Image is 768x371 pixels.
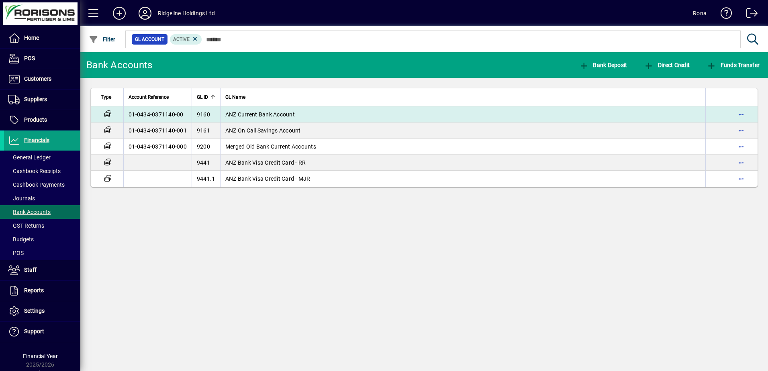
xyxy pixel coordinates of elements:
span: Settings [24,308,45,314]
span: 9200 [197,143,210,150]
a: General Ledger [4,151,80,164]
span: Products [24,116,47,123]
span: Suppliers [24,96,47,102]
span: ANZ On Call Savings Account [225,127,301,134]
span: Staff [24,267,37,273]
span: GL ID [197,93,208,102]
span: GST Returns [8,222,44,229]
a: Cashbook Payments [4,178,80,192]
mat-chip: Activation Status: Active [170,34,202,45]
span: ANZ Bank Visa Credit Card - MJR [225,175,310,182]
button: More options [735,108,748,121]
a: Journals [4,192,80,205]
div: Rona [693,7,707,20]
a: Knowledge Base [715,2,732,28]
button: More options [735,156,748,169]
span: Financial Year [23,353,58,359]
a: Budgets [4,232,80,246]
span: Direct Credit [644,62,690,68]
span: Customers [24,75,51,82]
a: POS [4,246,80,260]
td: 01-0434-0371140-001 [123,122,192,139]
span: Funds Transfer [707,62,760,68]
button: More options [735,124,748,137]
td: 01-0434-0371140-00 [123,106,192,122]
span: Bank Deposit [579,62,627,68]
span: ANZ Current Bank Account [225,111,295,118]
td: 01-0434-0371140-000 [123,139,192,155]
span: Cashbook Receipts [8,168,61,174]
span: Cashbook Payments [8,181,65,188]
span: Active [173,37,190,42]
span: Filter [89,36,116,43]
span: POS [8,250,24,256]
a: Bank Accounts [4,205,80,219]
a: Customers [4,69,80,89]
span: Support [24,328,44,334]
button: More options [735,172,748,185]
span: GL Name [225,93,245,102]
span: POS [24,55,35,61]
span: GL Account [135,35,164,43]
span: Type [101,93,111,102]
span: Budgets [8,236,34,243]
span: Financials [24,137,49,143]
span: Journals [8,195,35,202]
div: GL ID [197,93,215,102]
span: Merged Old Bank Current Accounts [225,143,316,150]
button: Direct Credit [642,58,692,72]
span: Reports [24,287,44,294]
a: Staff [4,260,80,280]
a: Settings [4,301,80,321]
a: Cashbook Receipts [4,164,80,178]
a: POS [4,49,80,69]
a: Suppliers [4,90,80,110]
span: General Ledger [8,154,51,161]
button: Add [106,6,132,20]
button: Bank Deposit [577,58,629,72]
span: 9160 [197,111,210,118]
span: 9441 [197,159,210,166]
span: Home [24,35,39,41]
a: Home [4,28,80,48]
div: Type [101,93,118,102]
span: Account Reference [129,93,169,102]
button: Funds Transfer [705,58,762,72]
span: 9161 [197,127,210,134]
div: Bank Accounts [86,59,152,71]
span: Bank Accounts [8,209,51,215]
span: 9441.1 [197,175,215,182]
button: More options [735,140,748,153]
button: Profile [132,6,158,20]
a: Products [4,110,80,130]
a: Support [4,322,80,342]
div: Ridgeline Holdings Ltd [158,7,215,20]
a: Reports [4,281,80,301]
div: GL Name [225,93,701,102]
a: GST Returns [4,219,80,232]
button: Filter [87,32,118,47]
a: Logout [740,2,758,28]
span: ANZ Bank Visa Credit Card - RR [225,159,306,166]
